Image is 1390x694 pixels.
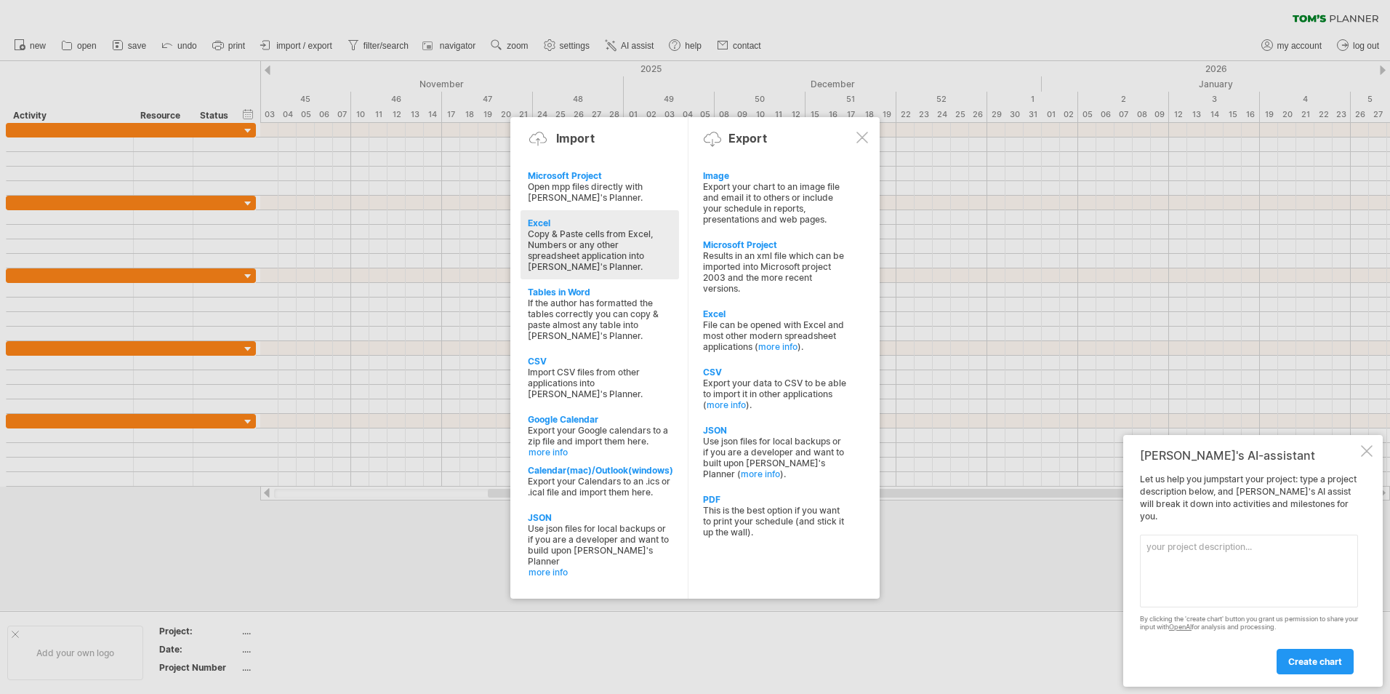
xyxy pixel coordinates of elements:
[1288,656,1342,667] span: create chart
[703,250,847,294] div: Results in an xml file which can be imported into Microsoft project 2003 and the more recent vers...
[1169,623,1192,631] a: OpenAI
[529,447,672,458] a: more info
[528,298,672,341] div: If the author has formatted the tables correctly you can copy & paste almost any table into [PERS...
[528,287,672,298] div: Tables in Word
[703,308,847,319] div: Excel
[1277,649,1354,674] a: create chart
[556,131,595,145] div: Import
[1140,448,1358,463] div: [PERSON_NAME]'s AI-assistant
[728,131,767,145] div: Export
[528,218,672,228] div: Excel
[741,468,780,479] a: more info
[703,505,847,538] div: This is the best option if you want to print your schedule (and stick it up the wall).
[1140,474,1358,674] div: Let us help you jumpstart your project: type a project description below, and [PERSON_NAME]'s AI ...
[703,378,847,410] div: Export your data to CSV to be able to import it in other applications ( ).
[703,367,847,378] div: CSV
[703,170,847,181] div: Image
[703,239,847,250] div: Microsoft Project
[758,341,798,352] a: more info
[1140,615,1358,631] div: By clicking the 'create chart' button you grant us permission to share your input with for analys...
[707,399,746,410] a: more info
[703,181,847,225] div: Export your chart to an image file and email it to others or include your schedule in reports, pr...
[703,494,847,505] div: PDF
[703,425,847,436] div: JSON
[528,228,672,272] div: Copy & Paste cells from Excel, Numbers or any other spreadsheet application into [PERSON_NAME]'s ...
[703,436,847,479] div: Use json files for local backups or if you are a developer and want to built upon [PERSON_NAME]'s...
[529,567,672,578] a: more info
[703,319,847,352] div: File can be opened with Excel and most other modern spreadsheet applications ( ).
